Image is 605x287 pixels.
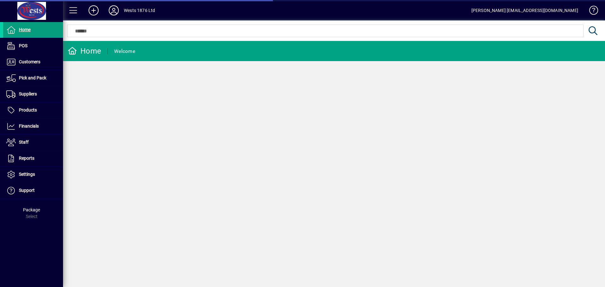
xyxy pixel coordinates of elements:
a: Knowledge Base [585,1,597,22]
span: Financials [19,123,39,129]
a: Support [3,183,63,198]
span: Home [19,27,31,32]
span: Reports [19,156,34,161]
span: Suppliers [19,91,37,96]
button: Add [84,5,104,16]
a: POS [3,38,63,54]
div: Wests 1876 Ltd [124,5,155,15]
span: Staff [19,140,29,145]
span: Package [23,207,40,212]
div: Home [68,46,101,56]
a: Settings [3,167,63,182]
a: Pick and Pack [3,70,63,86]
a: Products [3,102,63,118]
button: Profile [104,5,124,16]
a: Customers [3,54,63,70]
a: Financials [3,118,63,134]
a: Staff [3,135,63,150]
a: Suppliers [3,86,63,102]
div: [PERSON_NAME] [EMAIL_ADDRESS][DOMAIN_NAME] [471,5,578,15]
span: POS [19,43,27,48]
div: Welcome [114,46,135,56]
span: Pick and Pack [19,75,46,80]
a: Reports [3,151,63,166]
span: Settings [19,172,35,177]
span: Support [19,188,35,193]
span: Products [19,107,37,112]
span: Customers [19,59,40,64]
